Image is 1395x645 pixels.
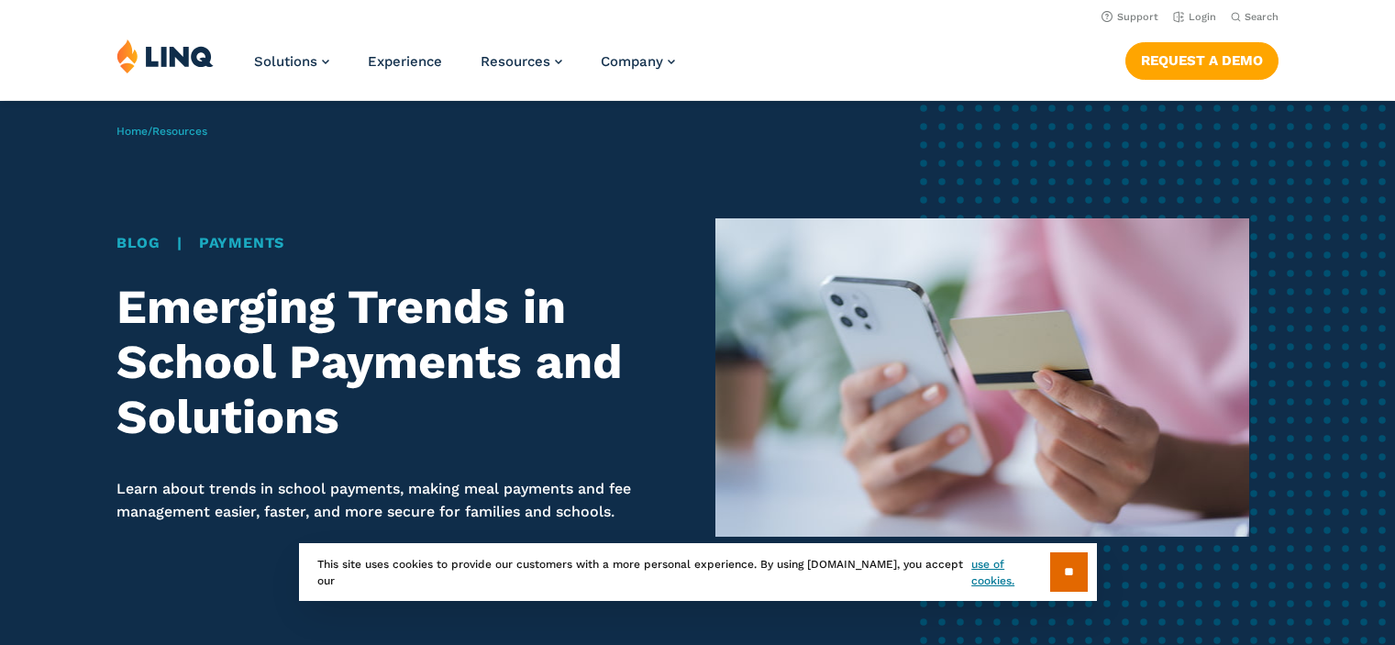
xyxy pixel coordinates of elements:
span: Search [1245,11,1279,23]
a: Company [601,53,675,70]
a: Experience [368,53,442,70]
a: Payments [199,234,284,251]
a: Blog [116,234,161,251]
a: use of cookies. [971,556,1049,589]
p: Learn about trends in school payments, making meal payments and fee management easier, faster, an... [116,478,681,523]
nav: Button Navigation [1125,39,1279,79]
a: Resources [481,53,562,70]
span: / [116,125,207,138]
button: Open Search Bar [1231,10,1279,24]
a: Solutions [254,53,329,70]
a: Home [116,125,148,138]
span: Solutions [254,53,317,70]
img: LINQ | K‑12 Software [116,39,214,73]
div: This site uses cookies to provide our customers with a more personal experience. By using [DOMAIN... [299,543,1097,601]
span: Resources [481,53,550,70]
a: Support [1102,11,1158,23]
h1: Emerging Trends in School Payments and Solutions [116,280,681,444]
a: Resources [152,125,207,138]
a: Request a Demo [1125,42,1279,79]
img: Woman holding credit card next to her phone [715,218,1249,537]
span: Company [601,53,663,70]
nav: Primary Navigation [254,39,675,99]
div: | [116,232,681,254]
a: Login [1173,11,1216,23]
